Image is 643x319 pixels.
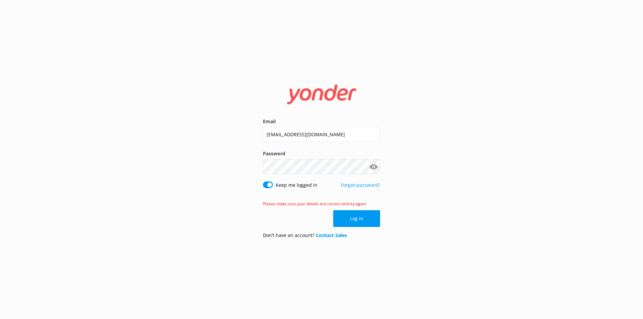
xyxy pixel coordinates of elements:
a: Contact Sales [316,232,347,238]
input: user@emailaddress.com [263,127,380,142]
p: Don’t have an account? [263,232,347,239]
label: Keep me logged in [276,181,317,189]
button: Show password [367,160,380,173]
button: Log in [333,210,380,227]
label: Password [263,150,380,157]
span: Please make sure your details are correct and try again [263,201,366,207]
label: Email [263,118,380,125]
a: Forgot password? [341,182,380,188]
